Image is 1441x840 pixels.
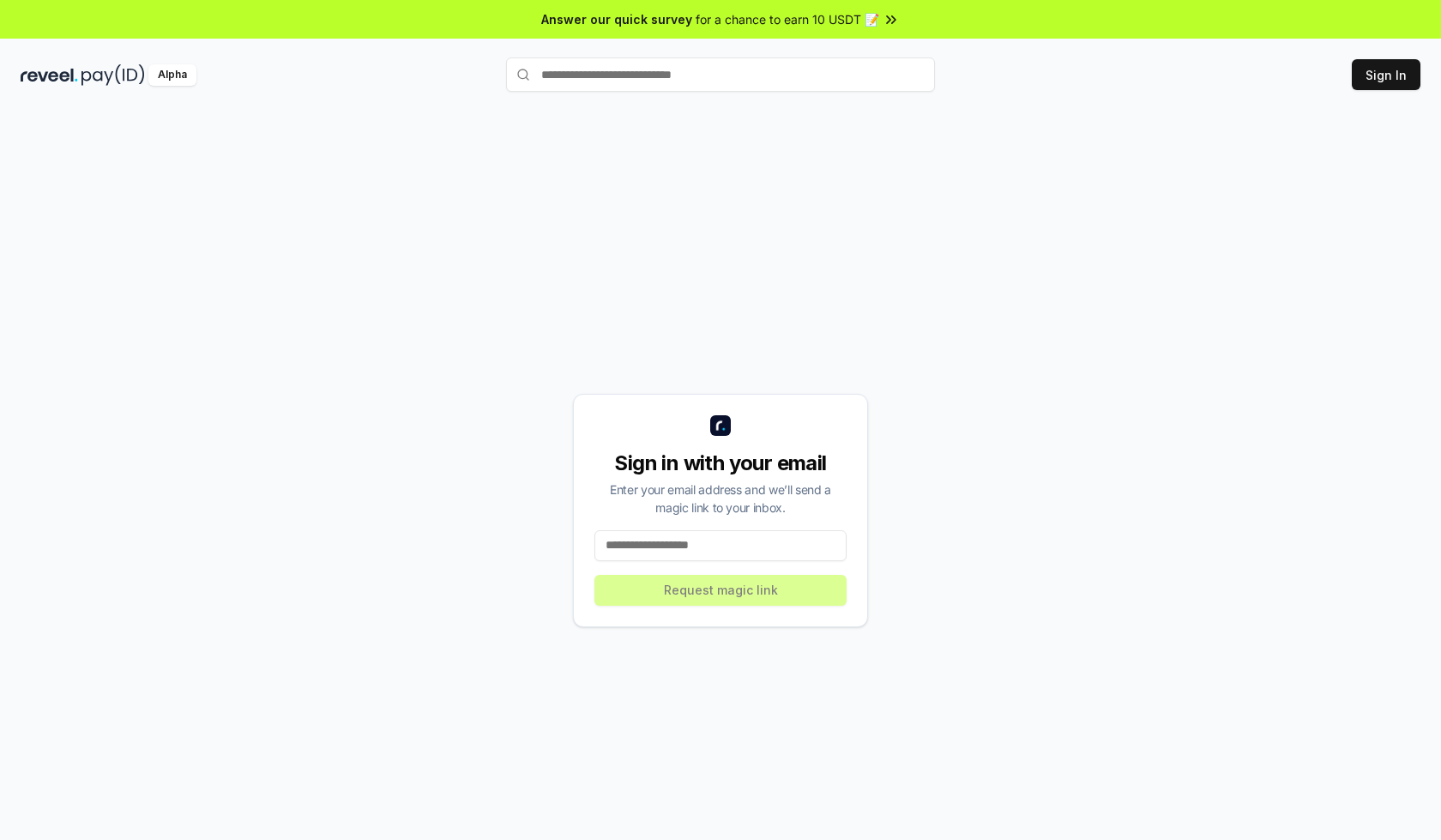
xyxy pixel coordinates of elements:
[148,64,196,86] div: Alpha
[594,450,847,477] div: Sign in with your email
[81,64,145,86] img: pay_id
[594,480,847,517] div: Enter your email address and we’ll send a magic link to your inbox.
[710,415,731,436] img: logo_small
[21,64,78,86] img: reveel_dark
[1352,59,1420,90] button: Sign In
[696,10,879,28] span: for a chance to earn 10 USDT 📝
[541,10,692,28] span: Answer our quick survey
